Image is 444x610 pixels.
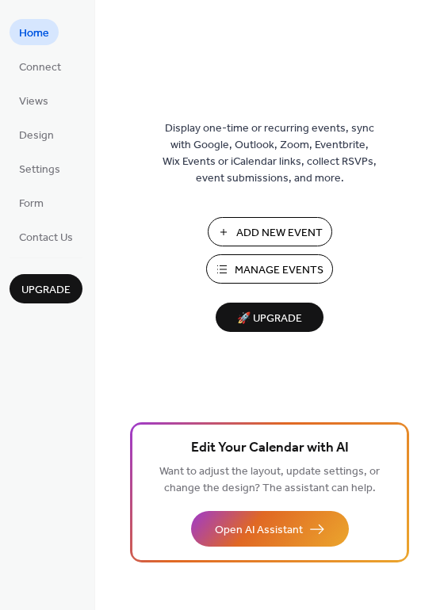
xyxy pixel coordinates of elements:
[19,128,54,144] span: Design
[10,189,53,215] a: Form
[10,274,82,303] button: Upgrade
[19,93,48,110] span: Views
[208,217,332,246] button: Add New Event
[191,437,349,459] span: Edit Your Calendar with AI
[225,308,314,330] span: 🚀 Upgrade
[19,25,49,42] span: Home
[21,282,71,299] span: Upgrade
[19,196,44,212] span: Form
[10,19,59,45] a: Home
[19,59,61,76] span: Connect
[10,87,58,113] a: Views
[191,511,349,547] button: Open AI Assistant
[215,522,303,539] span: Open AI Assistant
[10,223,82,250] a: Contact Us
[163,120,377,187] span: Display one-time or recurring events, sync with Google, Outlook, Zoom, Eventbrite, Wix Events or ...
[10,121,63,147] a: Design
[159,461,380,499] span: Want to adjust the layout, update settings, or change the design? The assistant can help.
[19,230,73,246] span: Contact Us
[236,225,323,242] span: Add New Event
[10,53,71,79] a: Connect
[235,262,323,279] span: Manage Events
[19,162,60,178] span: Settings
[10,155,70,181] a: Settings
[216,303,323,332] button: 🚀 Upgrade
[206,254,333,284] button: Manage Events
